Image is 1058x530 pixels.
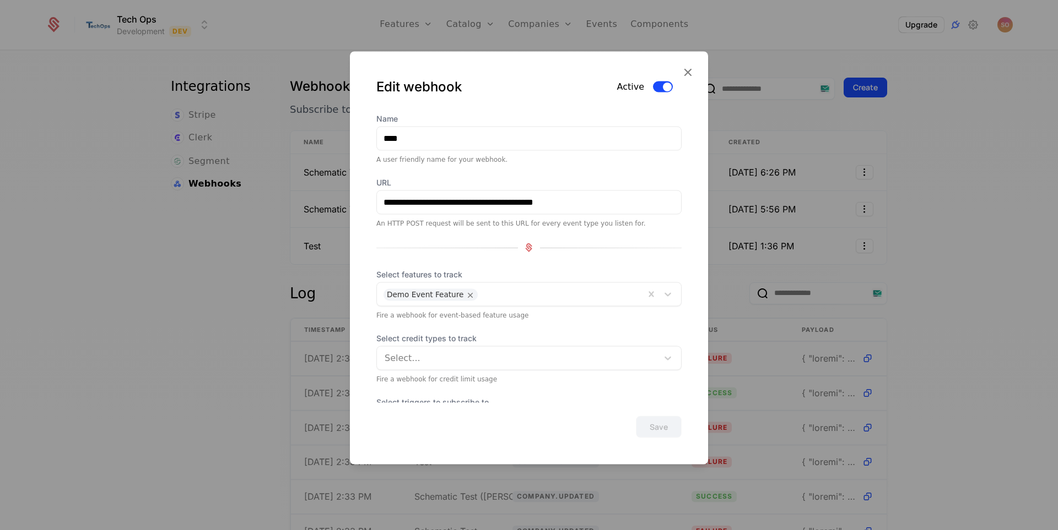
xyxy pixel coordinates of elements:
[376,374,682,383] div: Fire a webhook for credit limit usage
[376,218,682,227] div: An HTTP POST request will be sent to this URL for every event type you listen for.
[617,80,645,93] label: Active
[376,113,682,124] label: Name
[636,416,682,438] button: Save
[376,155,682,163] div: A user friendly name for your webhook.
[376,177,682,188] label: URL
[376,310,682,319] div: Fire a webhook for event-based feature usage
[387,288,463,300] div: Demo Event Feature
[385,351,652,364] div: Select...
[376,269,682,280] span: Select features to track
[376,78,617,95] div: Edit webhook
[376,332,682,343] span: Select credit types to track
[463,288,478,300] div: Remove Demo Event Feature
[376,396,606,407] span: Select triggers to subscribe to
